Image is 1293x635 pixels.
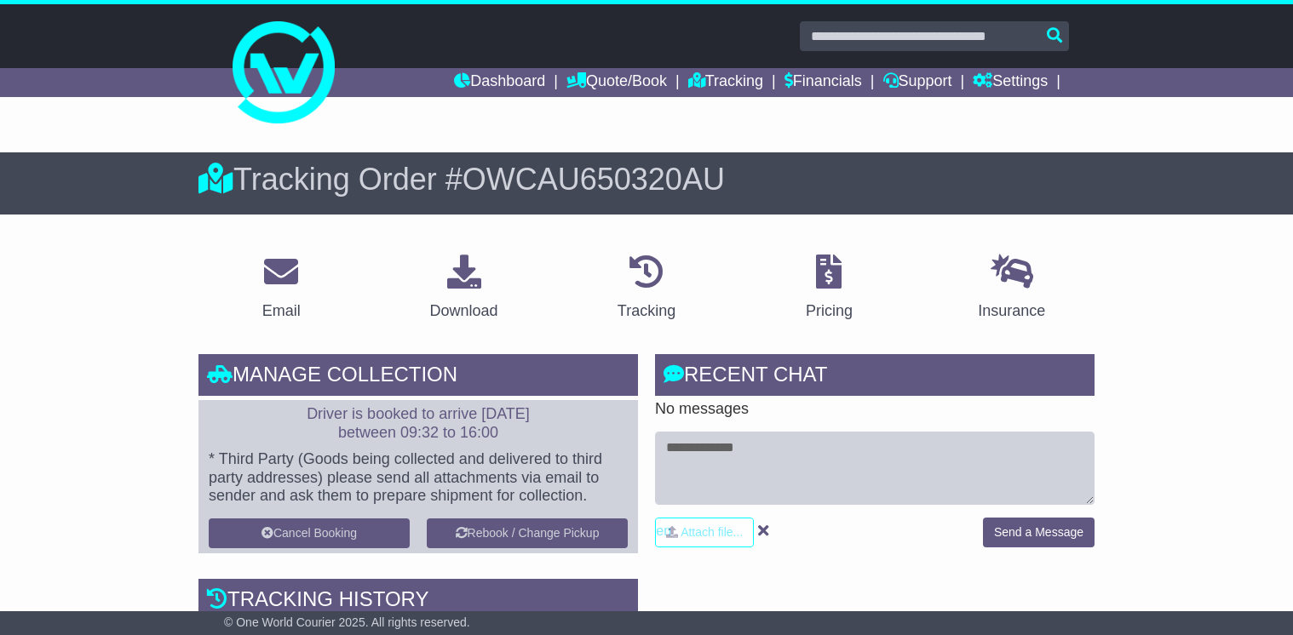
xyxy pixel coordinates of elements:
[655,354,1095,400] div: RECENT CHAT
[209,518,410,548] button: Cancel Booking
[883,68,952,97] a: Support
[978,300,1045,323] div: Insurance
[655,400,1095,419] p: No messages
[967,249,1056,329] a: Insurance
[209,450,628,506] p: * Third Party (Goods being collected and delivered to third party addresses) please send all atta...
[198,161,1095,197] div: Tracking Order #
[463,162,725,197] span: OWCAU650320AU
[427,518,628,548] button: Rebook / Change Pickup
[430,300,498,323] div: Download
[209,405,628,442] p: Driver is booked to arrive [DATE] between 09:32 to 16:00
[983,518,1095,547] button: Send a Message
[251,249,312,329] a: Email
[618,300,675,323] div: Tracking
[806,300,853,323] div: Pricing
[688,68,763,97] a: Tracking
[454,68,545,97] a: Dashboard
[973,68,1048,97] a: Settings
[198,579,638,625] div: Tracking history
[795,249,864,329] a: Pricing
[784,68,862,97] a: Financials
[566,68,667,97] a: Quote/Book
[606,249,687,329] a: Tracking
[224,615,470,629] span: © One World Courier 2025. All rights reserved.
[419,249,509,329] a: Download
[198,354,638,400] div: Manage collection
[262,300,301,323] div: Email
